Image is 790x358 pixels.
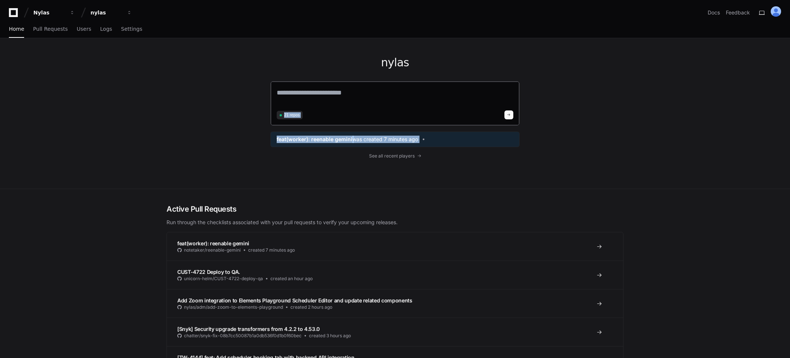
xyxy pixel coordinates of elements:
[184,247,241,253] span: notetaker/reenable-gemini
[708,9,720,16] a: Docs
[177,326,320,332] span: [Snyk] Security upgrade transformers from 4.2.2 to 4.53.0
[33,9,65,16] div: Nylas
[184,276,263,282] span: unicorn-helm/CUST-4722-deploy-qa
[33,21,68,38] a: Pull Requests
[121,21,142,38] a: Settings
[184,333,302,339] span: chatter/snyk-fix-08b7cc50087b1a0db536f0d1b0f60bec
[167,261,623,289] a: CUST-4722 Deploy to QA.unicorn-helm/CUST-4722-deploy-qacreated an hour ago
[33,27,68,31] span: Pull Requests
[167,204,623,214] h2: Active Pull Requests
[726,9,750,16] button: Feedback
[100,27,112,31] span: Logs
[77,27,91,31] span: Users
[30,6,78,19] button: Nylas
[77,21,91,38] a: Users
[248,247,295,253] span: created 7 minutes ago
[88,6,135,19] button: nylas
[352,136,418,143] span: was created 7 minutes ago
[121,27,142,31] span: Settings
[167,318,623,346] a: [Snyk] Security upgrade transformers from 4.2.2 to 4.53.0chatter/snyk-fix-08b7cc50087b1a0db536f0d...
[270,276,313,282] span: created an hour ago
[177,297,412,304] span: Add Zoom integration to Elements Playground Scheduler Editor and update related components
[184,304,283,310] span: nylas/adm/add-zoom-to-elements-playground
[309,333,351,339] span: created 3 hours ago
[369,153,415,159] span: See all recent players
[284,112,300,118] span: 21 repos
[9,27,24,31] span: Home
[167,289,623,318] a: Add Zoom integration to Elements Playground Scheduler Editor and update related componentsnylas/a...
[270,153,520,159] a: See all recent players
[270,56,520,69] h1: nylas
[90,9,122,16] div: nylas
[177,269,240,275] span: CUST-4722 Deploy to QA.
[100,21,112,38] a: Logs
[167,219,623,226] p: Run through the checklists associated with your pull requests to verify your upcoming releases.
[167,232,623,261] a: feat(worker): reenable gemininotetaker/reenable-geminicreated 7 minutes ago
[771,6,781,17] img: ALV-UjUTLTKDo2-V5vjG4wR1buipwogKm1wWuvNrTAMaancOL2w8d8XiYMyzUPCyapUwVg1DhQ_h_MBM3ufQigANgFbfgRVfo...
[9,21,24,38] a: Home
[290,304,332,310] span: created 2 hours ago
[277,136,352,143] span: feat(worker): reenable gemini
[177,240,249,246] span: feat(worker): reenable gemini
[277,136,513,143] a: feat(worker): reenable geminiwas created 7 minutes ago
